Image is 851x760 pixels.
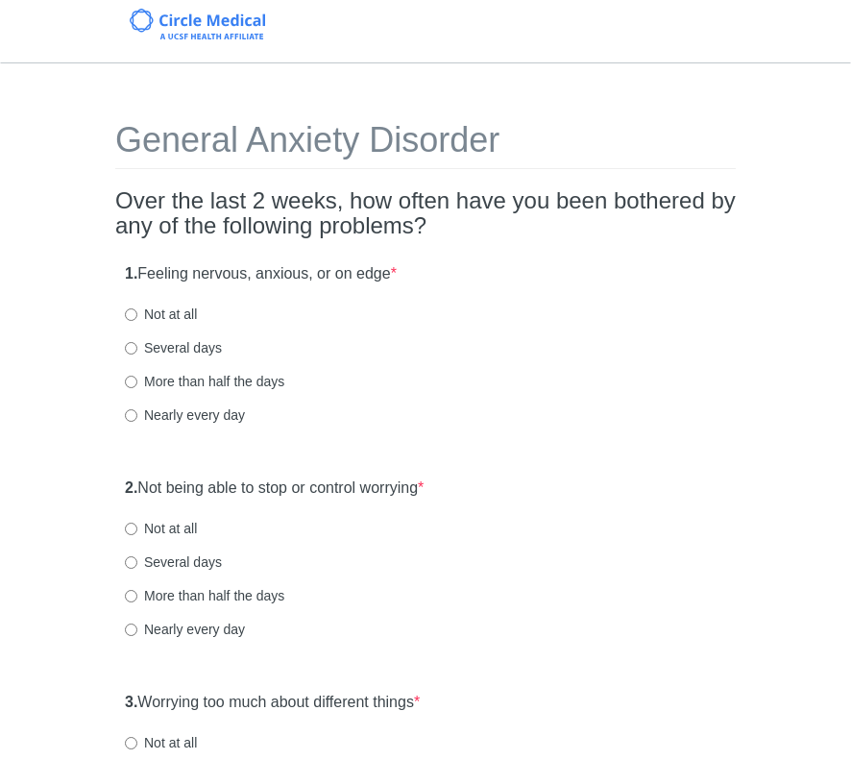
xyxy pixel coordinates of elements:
[125,733,197,752] label: Not at all
[125,556,137,569] input: Several days
[125,338,222,357] label: Several days
[125,409,137,422] input: Nearly every day
[125,586,284,605] label: More than half the days
[125,552,222,572] label: Several days
[125,376,137,388] input: More than half the days
[125,305,197,324] label: Not at all
[125,519,197,538] label: Not at all
[125,737,137,749] input: Not at all
[125,692,420,714] label: Worrying too much about different things
[115,121,736,169] h1: General Anxiety Disorder
[125,590,137,602] input: More than half the days
[125,624,137,636] input: Nearly every day
[125,478,424,500] label: Not being able to stop or control worrying
[125,308,137,321] input: Not at all
[115,188,736,239] h2: Over the last 2 weeks, how often have you been bothered by any of the following problems?
[130,9,265,39] img: Circle Medical Logo
[125,620,245,639] label: Nearly every day
[125,265,137,282] strong: 1.
[125,342,137,355] input: Several days
[125,694,137,710] strong: 3.
[125,523,137,535] input: Not at all
[125,263,397,285] label: Feeling nervous, anxious, or on edge
[125,479,137,496] strong: 2.
[125,405,245,425] label: Nearly every day
[125,372,284,391] label: More than half the days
